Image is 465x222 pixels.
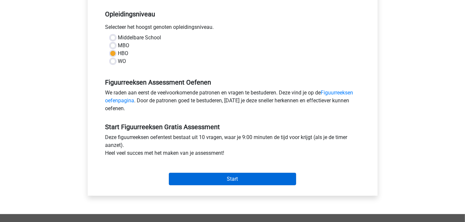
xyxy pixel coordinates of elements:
input: Start [169,173,296,185]
label: Middelbare School [118,34,161,42]
label: HBO [118,50,129,57]
div: We raden aan eerst de veelvoorkomende patronen en vragen te bestuderen. Deze vind je op de . Door... [100,89,365,115]
h5: Figuurreeksen Assessment Oefenen [105,78,360,86]
label: WO [118,57,126,65]
h5: Opleidingsniveau [105,8,360,21]
h5: Start Figuurreeksen Gratis Assessment [105,123,360,131]
label: MBO [118,42,130,50]
div: Deze figuurreeksen oefentest bestaat uit 10 vragen, waar je 9:00 minuten de tijd voor krijgt (als... [100,133,365,160]
div: Selecteer het hoogst genoten opleidingsniveau. [100,23,365,34]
